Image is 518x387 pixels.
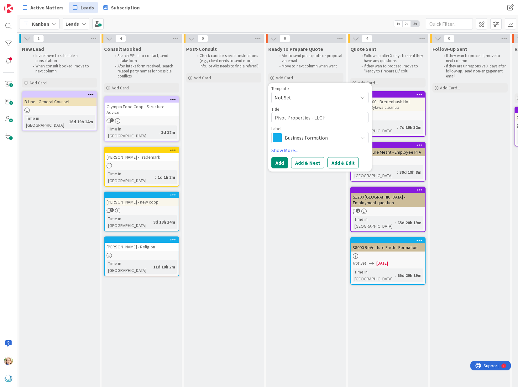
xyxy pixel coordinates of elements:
span: 0 [444,35,454,42]
div: 39d 19h 8m [398,169,423,176]
span: Add Card... [440,85,460,91]
span: Ready to Prepare Quote [268,46,323,52]
a: $8000 ReVenture Earth - FormationNot Set[DATE]Time in [GEOGRAPHIC_DATA]:65d 20h 19m [350,237,426,285]
div: Time in [GEOGRAPHIC_DATA] [353,216,395,230]
b: Leads [65,21,79,27]
div: Time in [GEOGRAPHIC_DATA] [107,215,151,229]
a: [PERSON_NAME] - new coopTime in [GEOGRAPHIC_DATA]:9d 18h 14m [104,192,179,231]
button: Add & Next [291,157,324,168]
div: [PERSON_NAME] - Religion [105,243,179,251]
div: [PERSON_NAME] - Trademark [105,153,179,161]
a: Show More... [271,146,369,154]
span: Add Card... [112,85,132,91]
span: Quote Sent [350,46,376,52]
span: [DATE] [376,260,388,267]
span: 4 [115,35,126,42]
li: Invite them to schedule a consultation [29,53,96,64]
span: : [66,118,67,125]
img: avatar [4,374,13,383]
span: Template [271,86,289,91]
span: Active Matters [30,4,64,11]
div: B Line - General Counsel [23,98,97,106]
span: 4 [362,35,372,42]
span: 3x [411,21,419,27]
div: 16d 19h 14m [67,118,95,125]
span: Consult Booked [104,46,141,52]
div: 1d 1h 2m [156,174,177,181]
img: Visit kanbanzone.com [4,4,13,13]
div: $900 Measure Meant - Employee PIIA [351,148,425,156]
img: AD [4,357,13,365]
div: $6000/$4000 - Breitenbush Hot Springs - Bylaws cleanup [351,98,425,111]
span: : [151,263,152,270]
div: $8000 ReVenture Earth - Formation [351,243,425,252]
button: Add & Edit [327,157,359,168]
span: : [395,272,396,279]
span: : [155,174,156,181]
span: 1x [394,21,402,27]
span: Add Card... [276,75,296,81]
div: Time in [GEOGRAPHIC_DATA] [107,170,155,184]
li: If they are unresponsive X days after follow-up, send non-engagement email [440,64,507,79]
textarea: Pivot Properties - LLC [271,112,369,123]
div: B Line - General Counsel [23,92,97,106]
div: 7d 19h 32m [398,124,423,131]
div: [PERSON_NAME] - new coop [105,198,179,206]
span: 0 [280,35,290,42]
div: [PERSON_NAME] - new coop [105,192,179,206]
input: Quick Filter... [426,18,473,29]
li: When consult booked, move to next column [29,64,96,74]
i: Not Set [353,260,366,266]
div: 1 [33,3,34,8]
div: Time in [GEOGRAPHIC_DATA] [107,125,159,139]
a: $6000/$4000 - Breitenbush Hot Springs - Bylaws cleanupTime in [GEOGRAPHIC_DATA]:7d 19h 32m [350,91,426,137]
span: Leads [81,4,94,11]
div: Time in [GEOGRAPHIC_DATA] [353,165,397,179]
span: Support [13,1,29,8]
div: $6000/$4000 - Breitenbush Hot Springs - Bylaws cleanup [351,92,425,111]
a: [PERSON_NAME] - ReligionTime in [GEOGRAPHIC_DATA]:11d 18h 2m [104,236,179,276]
li: Check card for specific instructions (e.g., client needs to send more info, or Alix needs to find... [194,53,260,69]
span: Add Card... [194,75,214,81]
div: $900 Measure Meant - Employee PIIA [351,142,425,156]
span: : [151,219,152,225]
li: Alix to send price quote or proposal via email [276,53,343,64]
div: [PERSON_NAME] - Trademark [105,147,179,161]
a: Subscription [100,2,144,13]
a: $1200 [GEOGRAPHIC_DATA] - Employment questionTime in [GEOGRAPHIC_DATA]:65d 20h 19m [350,187,426,232]
span: 0 [197,35,208,42]
span: Business Formation [285,133,354,142]
span: Post-Consult [186,46,217,52]
div: Olympia Food Coop - Structure Advice [105,97,179,116]
div: 9d 18h 14m [152,219,177,225]
span: Kanban [32,20,49,28]
div: 1d 12m [160,129,177,136]
span: 1 [33,35,44,42]
li: After intake form received, search related party names for possible conflicts [112,64,178,79]
span: 1 [110,208,114,212]
button: Add [271,157,288,168]
span: Add Card... [358,80,378,86]
div: $1200 [GEOGRAPHIC_DATA] - Employment question [351,193,425,207]
div: 65d 20h 19m [396,272,423,279]
span: 1 [356,209,360,213]
li: Move to next column when went [276,64,343,69]
a: Leads [69,2,98,13]
a: [PERSON_NAME] - TrademarkTime in [GEOGRAPHIC_DATA]:1d 1h 2m [104,147,179,187]
span: 1 [110,118,114,122]
span: Label [271,126,281,131]
li: Search PP, if no contact, send intake form [112,53,178,64]
span: : [397,124,398,131]
div: Olympia Food Coop - Structure Advice [105,103,179,116]
div: Time in [GEOGRAPHIC_DATA] [353,268,395,282]
span: Subscription [111,4,140,11]
div: Time in [GEOGRAPHIC_DATA] [24,115,66,129]
div: Time in [GEOGRAPHIC_DATA] [107,260,151,274]
span: Not Set [275,93,353,102]
span: : [397,169,398,176]
span: Follow-up Sent [432,46,467,52]
span: : [395,219,396,226]
li: If they wan to proceed, move to next column [440,53,507,64]
div: $8000 ReVenture Earth - Formation [351,238,425,252]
